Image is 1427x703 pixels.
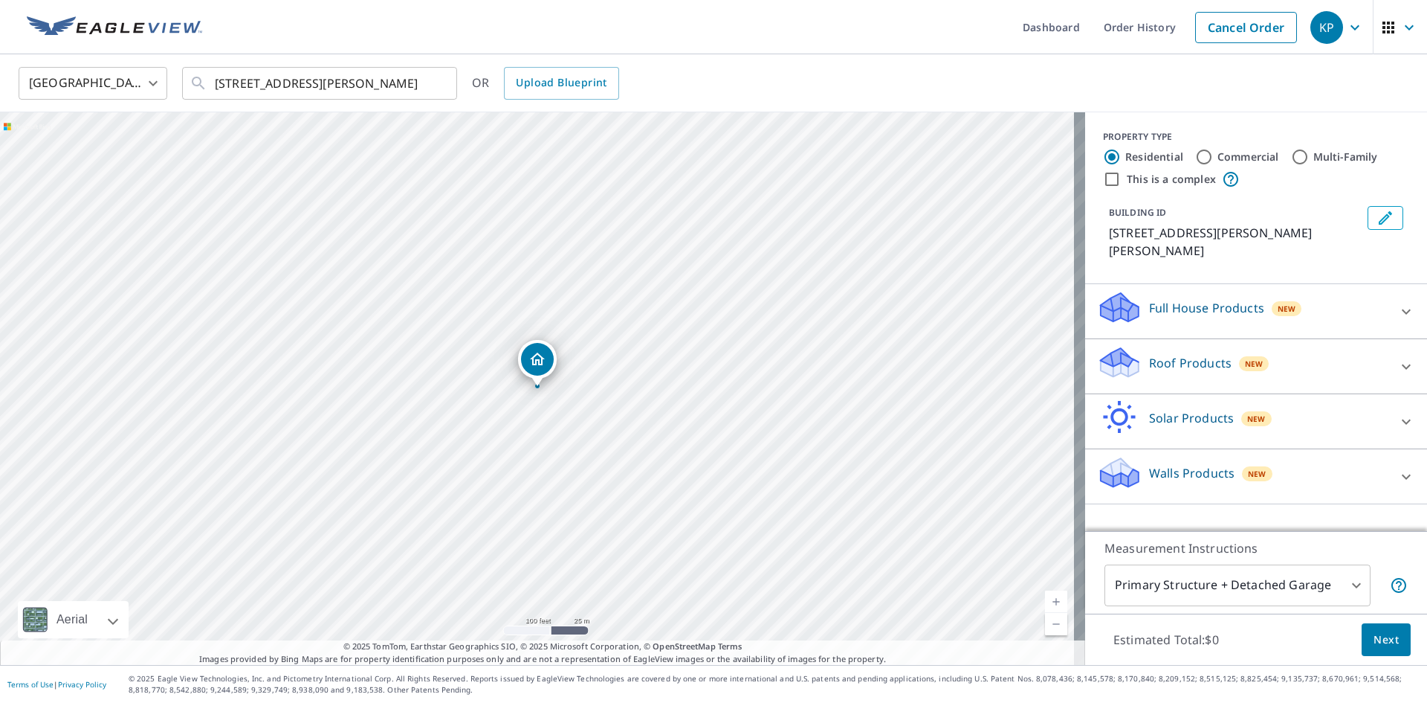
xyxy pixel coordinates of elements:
p: Roof Products [1149,354,1232,372]
button: Edit building 1 [1368,206,1403,230]
span: New [1278,303,1296,315]
p: | [7,680,106,689]
label: This is a complex [1127,172,1216,187]
label: Residential [1125,150,1183,164]
p: © 2025 Eagle View Technologies, Inc. and Pictometry International Corp. All Rights Reserved. Repo... [129,673,1420,696]
p: [STREET_ADDRESS][PERSON_NAME][PERSON_NAME] [1109,224,1362,260]
span: Your report will include the primary structure and a detached garage if one exists. [1390,577,1408,594]
div: [GEOGRAPHIC_DATA] [19,62,167,104]
a: Current Level 18, Zoom Out [1045,613,1067,635]
div: Primary Structure + Detached Garage [1104,565,1371,606]
p: BUILDING ID [1109,206,1166,219]
a: Cancel Order [1195,12,1297,43]
a: Privacy Policy [58,679,106,690]
p: Full House Products [1149,299,1264,317]
span: New [1247,413,1266,425]
span: Upload Blueprint [516,74,606,92]
div: Aerial [18,601,129,638]
div: KP [1310,11,1343,44]
div: Roof ProductsNew [1097,345,1415,388]
div: Aerial [52,601,92,638]
div: Full House ProductsNew [1097,290,1415,333]
span: New [1248,468,1266,480]
img: EV Logo [27,16,202,39]
a: Upload Blueprint [504,67,618,100]
p: Estimated Total: $0 [1101,623,1231,656]
div: PROPERTY TYPE [1103,130,1409,144]
p: Walls Products [1149,464,1235,482]
span: © 2025 TomTom, Earthstar Geographics SIO, © 2025 Microsoft Corporation, © [343,641,742,653]
label: Commercial [1217,150,1279,164]
input: Search by address or latitude-longitude [215,62,427,104]
p: Measurement Instructions [1104,539,1408,557]
a: Current Level 18, Zoom In [1045,591,1067,613]
div: Walls ProductsNew [1097,455,1415,498]
span: Next [1373,631,1399,649]
div: OR [472,67,619,100]
a: OpenStreetMap [653,641,715,652]
span: New [1245,358,1263,370]
div: Dropped pin, building 1, Residential property, 650 Wynn Dr NW Huntsville, AL 35816 [518,340,557,386]
div: Solar ProductsNew [1097,400,1415,443]
a: Terms [718,641,742,652]
button: Next [1362,623,1411,657]
label: Multi-Family [1313,150,1378,164]
p: Solar Products [1149,409,1234,427]
a: Terms of Use [7,679,54,690]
